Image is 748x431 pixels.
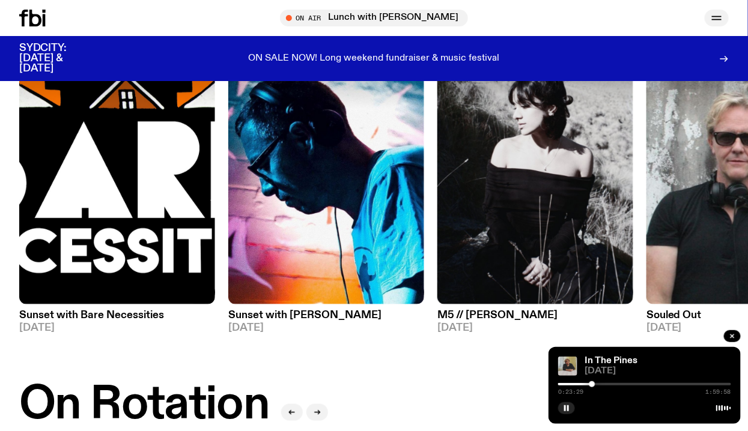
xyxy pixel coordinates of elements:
a: Sunset with [PERSON_NAME][DATE] [228,304,424,333]
span: 0:23:29 [558,389,583,395]
h2: On Rotation [19,382,269,428]
img: Simon Caldwell stands side on, looking downwards. He has headphones on. Behind him is a brightly ... [228,43,424,304]
span: 1:59:58 [706,389,731,395]
h3: M5 // [PERSON_NAME] [437,310,633,321]
img: Bare Necessities [19,43,215,304]
h3: Sunset with [PERSON_NAME] [228,310,424,321]
p: ON SALE NOW! Long weekend fundraiser & music festival [249,53,500,64]
h3: Sunset with Bare Necessities [19,310,215,321]
button: On AirLunch with [PERSON_NAME] [280,10,468,26]
span: [DATE] [585,367,731,376]
span: [DATE] [228,323,424,333]
a: Sunset with Bare Necessities[DATE] [19,304,215,333]
span: [DATE] [19,323,215,333]
span: [DATE] [437,323,633,333]
a: In The Pines [585,356,637,366]
a: M5 // [PERSON_NAME][DATE] [437,304,633,333]
h3: SYDCITY: [DATE] & [DATE] [19,43,96,74]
